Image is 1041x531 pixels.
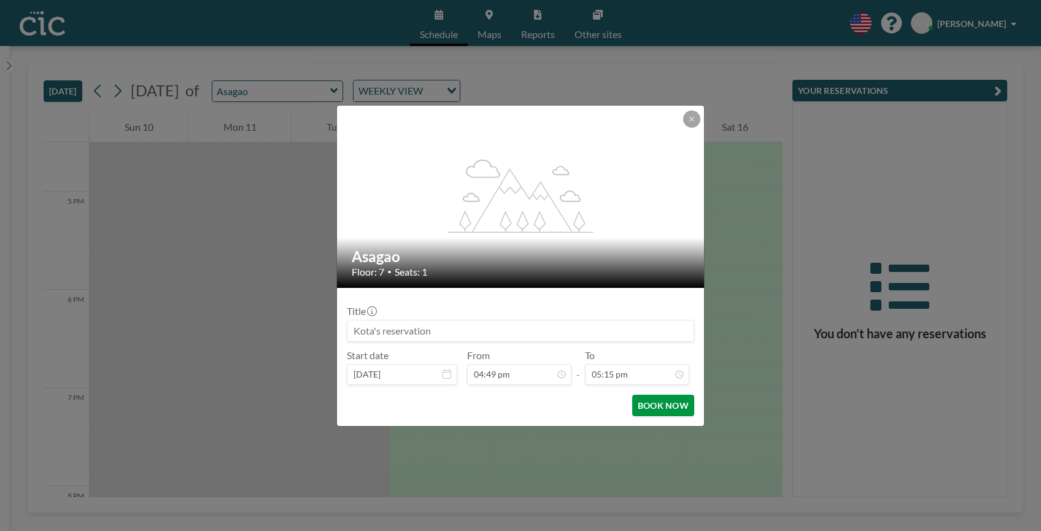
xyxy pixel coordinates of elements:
label: To [585,349,595,362]
span: Floor: 7 [352,266,384,278]
label: From [467,349,490,362]
span: Seats: 1 [395,266,427,278]
label: Title [347,305,376,317]
h2: Asagao [352,247,691,266]
input: Kota's reservation [347,320,694,341]
span: - [576,354,580,381]
span: • [387,267,392,276]
button: BOOK NOW [632,395,694,416]
g: flex-grow: 1.2; [449,158,594,232]
label: Start date [347,349,389,362]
